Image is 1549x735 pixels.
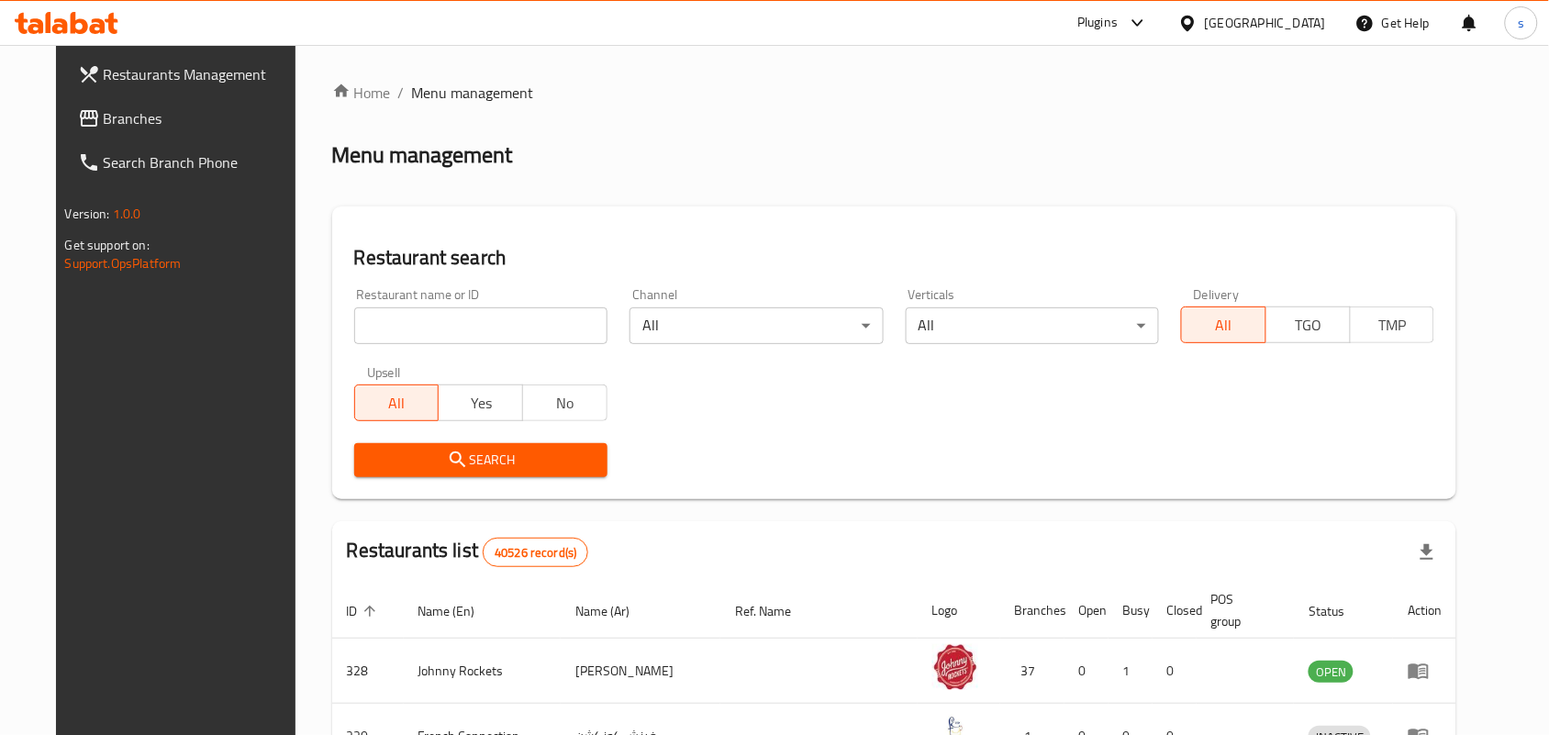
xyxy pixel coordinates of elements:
[369,449,593,472] span: Search
[1358,312,1428,339] span: TMP
[354,443,607,477] button: Search
[1408,660,1442,682] div: Menu
[63,140,315,184] a: Search Branch Phone
[1393,583,1456,639] th: Action
[918,583,1000,639] th: Logo
[1350,306,1435,343] button: TMP
[113,202,141,226] span: 1.0.0
[1309,600,1368,622] span: Status
[332,140,513,170] h2: Menu management
[1309,662,1354,683] span: OPEN
[1274,312,1343,339] span: TGO
[418,600,499,622] span: Name (En)
[1205,13,1326,33] div: [GEOGRAPHIC_DATA]
[1000,639,1064,704] td: 37
[446,390,516,417] span: Yes
[65,251,182,275] a: Support.OpsPlatform
[1109,639,1153,704] td: 1
[412,82,534,104] span: Menu management
[332,82,391,104] a: Home
[1000,583,1064,639] th: Branches
[1064,583,1109,639] th: Open
[522,384,607,421] button: No
[1153,639,1197,704] td: 0
[1211,588,1273,632] span: POS group
[735,600,815,622] span: Ref. Name
[575,600,653,622] span: Name (Ar)
[367,366,401,379] label: Upsell
[104,63,300,85] span: Restaurants Management
[65,233,150,257] span: Get support on:
[104,107,300,129] span: Branches
[104,151,300,173] span: Search Branch Phone
[398,82,405,104] li: /
[1153,583,1197,639] th: Closed
[354,307,607,344] input: Search for restaurant name or ID..
[63,96,315,140] a: Branches
[354,244,1435,272] h2: Restaurant search
[65,202,110,226] span: Version:
[1064,639,1109,704] td: 0
[906,307,1159,344] div: All
[1181,306,1266,343] button: All
[932,644,978,690] img: Johnny Rockets
[362,390,432,417] span: All
[1405,530,1449,574] div: Export file
[1109,583,1153,639] th: Busy
[332,639,404,704] td: 328
[1077,12,1118,34] div: Plugins
[1265,306,1351,343] button: TGO
[1189,312,1259,339] span: All
[630,307,883,344] div: All
[63,52,315,96] a: Restaurants Management
[1518,13,1524,33] span: s
[332,82,1457,104] nav: breadcrumb
[347,600,382,622] span: ID
[561,639,720,704] td: [PERSON_NAME]
[530,390,600,417] span: No
[354,384,440,421] button: All
[404,639,562,704] td: Johnny Rockets
[483,538,588,567] div: Total records count
[1194,288,1240,301] label: Delivery
[347,537,589,567] h2: Restaurants list
[484,544,587,562] span: 40526 record(s)
[438,384,523,421] button: Yes
[1309,661,1354,683] div: OPEN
